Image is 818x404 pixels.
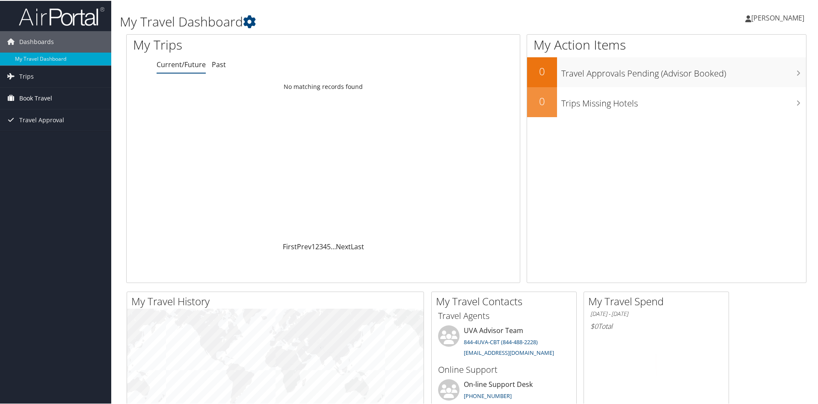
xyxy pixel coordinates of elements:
[120,12,582,30] h1: My Travel Dashboard
[527,86,806,116] a: 0Trips Missing Hotels
[438,309,570,321] h3: Travel Agents
[351,241,364,251] a: Last
[19,65,34,86] span: Trips
[127,78,520,94] td: No matching records found
[19,30,54,52] span: Dashboards
[464,348,554,356] a: [EMAIL_ADDRESS][DOMAIN_NAME]
[133,35,350,53] h1: My Trips
[527,35,806,53] h1: My Action Items
[434,324,574,360] li: UVA Advisor Team
[157,59,206,68] a: Current/Future
[311,241,315,251] a: 1
[131,293,424,308] h2: My Travel History
[527,93,557,108] h2: 0
[590,321,722,330] h6: Total
[297,241,311,251] a: Prev
[336,241,351,251] a: Next
[745,4,813,30] a: [PERSON_NAME]
[436,293,576,308] h2: My Travel Contacts
[319,241,323,251] a: 3
[464,391,512,399] a: [PHONE_NUMBER]
[331,241,336,251] span: …
[751,12,804,22] span: [PERSON_NAME]
[212,59,226,68] a: Past
[19,87,52,108] span: Book Travel
[588,293,729,308] h2: My Travel Spend
[561,62,806,79] h3: Travel Approvals Pending (Advisor Booked)
[527,63,557,78] h2: 0
[19,6,104,26] img: airportal-logo.png
[464,337,538,345] a: 844-4UVA-CBT (844-488-2228)
[527,56,806,86] a: 0Travel Approvals Pending (Advisor Booked)
[438,363,570,375] h3: Online Support
[561,92,806,109] h3: Trips Missing Hotels
[590,321,598,330] span: $0
[590,309,722,317] h6: [DATE] - [DATE]
[19,109,64,130] span: Travel Approval
[315,241,319,251] a: 2
[323,241,327,251] a: 4
[327,241,331,251] a: 5
[283,241,297,251] a: First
